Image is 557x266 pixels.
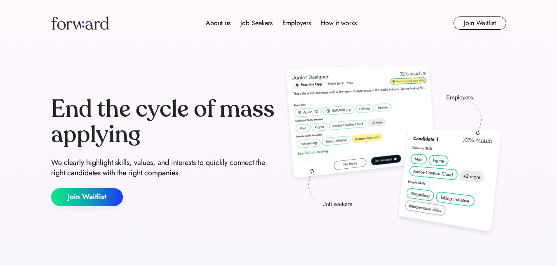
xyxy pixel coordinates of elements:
img: hero-image.png [282,63,506,240]
button: Join Waitlist [51,188,123,206]
div: End the cycle of mass applying [51,97,275,147]
button: Join Waitlist [454,16,506,30]
img: Forward logo [51,16,109,30]
div: How it works [321,18,357,28]
div: Job Seekers [240,18,273,28]
div: About us [206,18,230,28]
div: We clearly highlight skills, values, and interests to quickly connect the right candidates with t... [51,158,275,178]
div: Employers [282,18,311,28]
